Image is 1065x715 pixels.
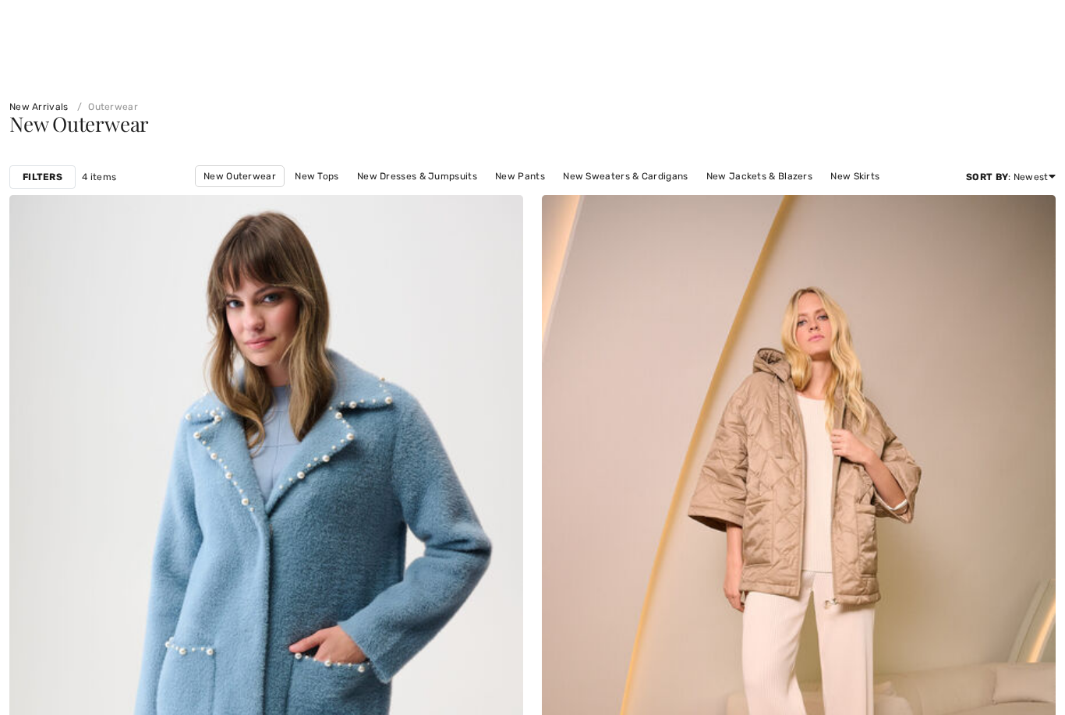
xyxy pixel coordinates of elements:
a: New Jackets & Blazers [699,166,820,186]
a: New Dresses & Jumpsuits [349,166,485,186]
a: New Sweaters & Cardigans [555,166,695,186]
a: New Outerwear [195,165,285,187]
span: New Outerwear [9,110,149,137]
strong: Filters [23,170,62,184]
a: New Pants [487,166,553,186]
a: Outerwear [71,101,138,112]
span: 4 items [82,170,116,184]
a: New Skirts [823,166,887,186]
div: : Newest [966,170,1056,184]
strong: Sort By [966,172,1008,182]
a: New Tops [287,166,346,186]
a: New Arrivals [9,101,69,112]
